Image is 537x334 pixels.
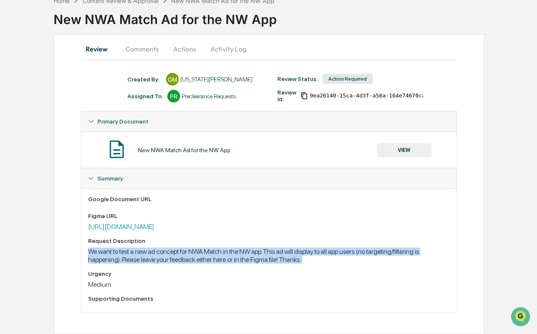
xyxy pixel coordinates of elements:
button: Review [81,39,119,59]
button: Start new chat [143,67,153,77]
div: 🖐️ [8,107,15,114]
div: Figma URL [88,213,450,219]
div: New NWA Match Ad for the NW App [138,147,231,154]
button: Actions [166,39,204,59]
div: Supporting Documents [88,295,450,302]
div: secondary tabs example [81,39,457,59]
div: Summary [81,168,456,189]
div: Preclearance Requests [182,93,236,100]
div: PR [167,90,180,102]
button: Activity Log [204,39,253,59]
span: Primary Document [97,118,148,125]
iframe: Open customer support [510,306,533,329]
span: Pylon [84,143,102,149]
div: Created By: ‎ ‎ [127,76,162,83]
img: 1746055101610-c473b297-6a78-478c-a979-82029cc54cd1 [8,65,24,80]
span: Attestations [70,106,105,115]
div: Assigned To: [127,93,163,100]
div: Urgency [88,270,450,277]
div: GM [166,73,179,86]
img: Document Icon [106,139,127,160]
a: [URL][DOMAIN_NAME] [88,223,154,231]
span: Preclearance [17,106,54,115]
div: Google Document URL [88,196,450,202]
div: Request Description [88,237,450,244]
div: 🔎 [8,123,15,130]
a: 🔎Data Lookup [5,119,56,134]
div: Start new chat [29,65,138,73]
a: 🗄️Attestations [58,103,108,118]
div: Summary [81,189,456,312]
span: 9ea26140-15ca-4d3f-a58a-164e74670ca8 [310,92,429,99]
a: Powered byPylon [59,143,102,149]
div: [US_STATE][PERSON_NAME] [180,76,252,83]
div: Primary Document [81,111,456,132]
div: We're available if you need us! [29,73,107,80]
div: Primary Document [81,132,456,168]
div: We want to test a new ad concept for NWA Match in the NW app. This ad will display to all app use... [88,248,450,264]
a: 🖐️Preclearance [5,103,58,118]
div: New NWA Match Ad for the NW App [54,5,537,27]
span: Data Lookup [17,122,53,131]
p: How can we help? [8,18,153,31]
div: 🗄️ [61,107,68,114]
div: Action Required [322,74,373,84]
div: Review Id: [277,89,296,102]
div: Medium [88,280,450,288]
button: VIEW [377,143,432,157]
button: Comments [119,39,166,59]
div: Review Status: [277,75,318,82]
span: Summary [97,175,123,182]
